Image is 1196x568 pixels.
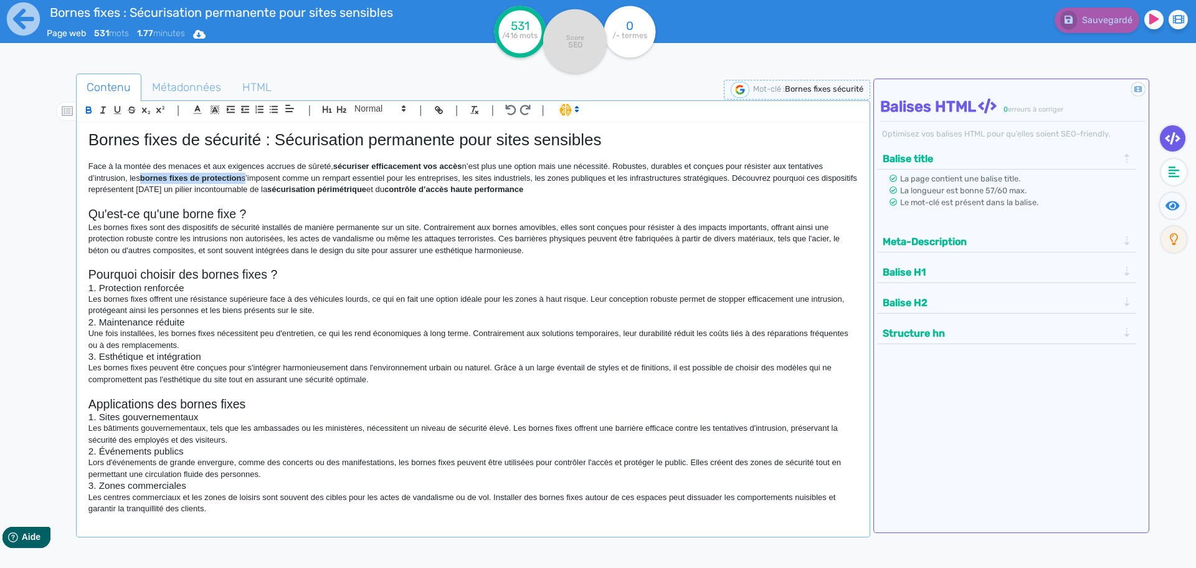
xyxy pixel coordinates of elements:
[879,323,1122,344] button: Structure hn
[88,328,858,351] p: Une fois installées, les bornes fixes nécessitent peu d'entretien, ce qui les rend économiques à ...
[419,102,422,118] span: |
[568,40,582,49] tspan: SEO
[88,412,858,423] h3: 1. Sites gouvernementaux
[88,207,858,221] h2: Qu'est-ce qu'une borne fixe ?
[308,102,311,118] span: |
[491,102,494,118] span: |
[64,10,82,20] span: Aide
[900,186,1027,195] span: La longueur est bonne 57/60 max.
[455,102,458,118] span: |
[1082,15,1132,26] span: Sauvegardé
[880,128,1146,140] div: Optimisez vos balises HTML pour qu’elles soient SEO-friendly.
[281,101,298,116] span: Aligment
[503,31,538,40] tspan: /416 mots
[900,174,1020,183] span: La page contient une balise title.
[88,446,858,457] h3: 2. Événements publics
[880,98,1146,116] h4: Balises HTML
[785,84,863,94] span: Bornes fixes sécurité
[88,317,858,328] h3: 2. Maintenance réduite
[88,161,858,195] p: Face à la montée des menaces et aux exigences accrues de sûreté, n’est plus une option mais une n...
[47,2,406,22] input: title
[753,84,785,94] span: Mot-clé :
[88,480,858,491] h3: 3. Zones commerciales
[267,185,366,194] strong: sécurisation périmétrique
[77,70,141,104] span: Contenu
[141,74,232,102] a: Métadonnées
[88,362,858,385] p: Les bornes fixes peuvent être conçues pour s'intégrer harmonieusement dans l'environnement urbain...
[541,102,544,118] span: |
[879,262,1122,282] button: Balise H1
[879,262,1135,282] div: Balise H1
[88,294,858,317] p: Les bornes fixes offrent une résistance supérieure face à des véhicules lourds, ce qui en fait un...
[1008,105,1063,113] span: erreurs à corriger
[88,282,858,294] h3: 1. Protection renforcée
[612,31,647,40] tspan: /- termes
[47,28,86,39] span: Page web
[900,198,1038,207] span: Le mot-clé est présent dans la balise.
[879,231,1122,252] button: Meta-Description
[1055,7,1139,33] button: Sauvegardé
[232,70,282,104] span: HTML
[333,161,462,171] strong: sécuriser efficacement vos accès
[511,19,529,33] tspan: 531
[879,292,1122,313] button: Balise H2
[88,397,858,412] h2: Applications des bornes fixes
[137,28,153,39] b: 1.77
[76,74,141,102] a: Contenu
[554,102,583,117] span: I.Assistant
[88,351,858,362] h3: 3. Esthétique et intégration
[88,423,858,446] p: Les bâtiments gouvernementaux, tels que les ambassades ou les ministères, nécessitent un niveau d...
[731,82,749,98] img: google-serp-logo.png
[177,102,180,118] span: |
[879,323,1135,344] div: Structure hn
[88,492,858,515] p: Les centres commerciaux et les zones de loisirs sont souvent des cibles pour les actes de vandali...
[384,185,523,194] strong: contrôle d’accès haute performance
[140,173,242,183] strong: bornes fixes de protection
[142,70,231,104] span: Métadonnées
[879,292,1135,313] div: Balise H2
[88,222,858,256] p: Les bornes fixes sont des dispositifs de sécurité installés de manière permanente sur un site. Co...
[879,231,1135,252] div: Meta-Description
[879,148,1135,169] div: Balise title
[879,148,1122,169] button: Balise title
[566,34,584,42] tspan: Score
[94,28,109,39] b: 531
[232,74,282,102] a: HTML
[137,28,185,39] span: minutes
[94,28,129,39] span: mots
[626,19,634,33] tspan: 0
[88,267,858,282] h2: Pourquoi choisir des bornes fixes ?
[88,130,858,150] h1: Bornes fixes de sécurité : Sécurisation permanente pour sites sensibles
[88,457,858,480] p: Lors d'événements de grande envergure, comme des concerts ou des manifestations, les bornes fixes...
[1004,105,1008,113] span: 0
